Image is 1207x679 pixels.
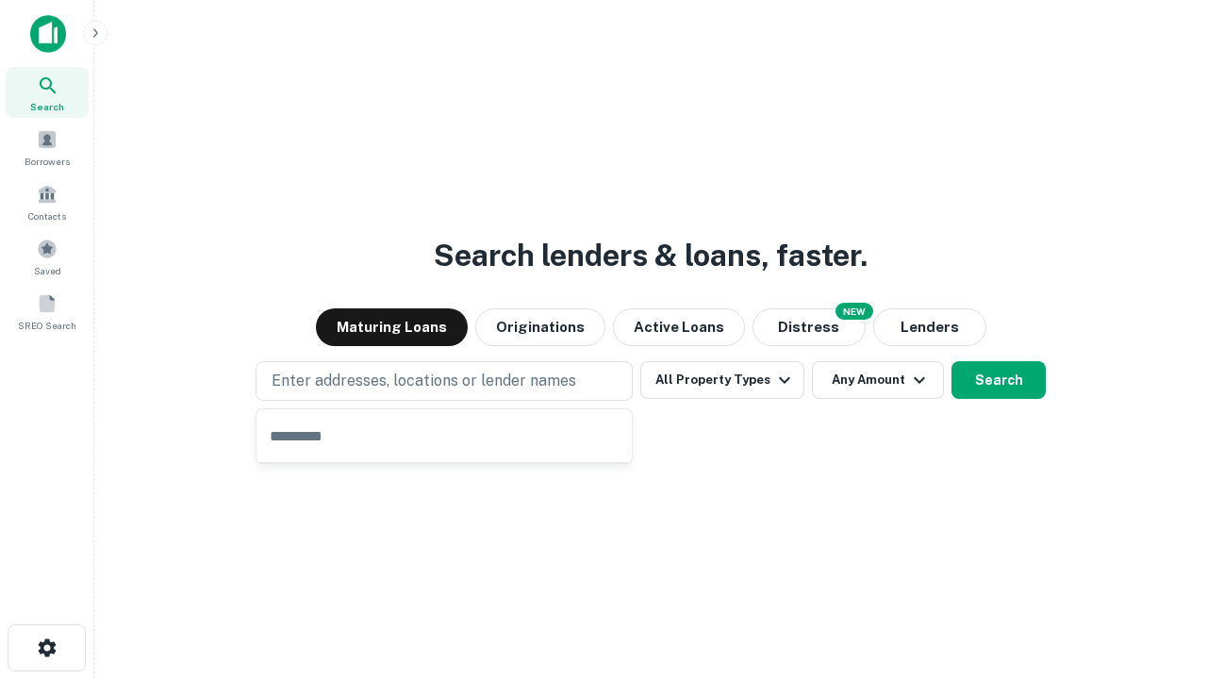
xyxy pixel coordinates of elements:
a: Saved [6,231,89,282]
button: Any Amount [812,361,944,399]
a: Search [6,67,89,118]
a: Contacts [6,176,89,227]
h3: Search lenders & loans, faster. [434,233,868,278]
span: Contacts [28,208,66,224]
a: Borrowers [6,122,89,173]
button: Lenders [873,308,986,346]
button: Maturing Loans [316,308,468,346]
div: NEW [835,303,873,320]
button: Search [951,361,1046,399]
a: SREO Search [6,286,89,337]
iframe: Chat Widget [1113,528,1207,619]
p: Enter addresses, locations or lender names [272,370,576,392]
button: Active Loans [613,308,745,346]
button: All Property Types [640,361,804,399]
span: SREO Search [18,318,76,333]
button: Enter addresses, locations or lender names [256,361,633,401]
span: Borrowers [25,154,70,169]
img: capitalize-icon.png [30,15,66,53]
span: Search [30,99,64,114]
button: Originations [475,308,605,346]
button: Search distressed loans with lien and other non-mortgage details. [752,308,866,346]
span: Saved [34,263,61,278]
